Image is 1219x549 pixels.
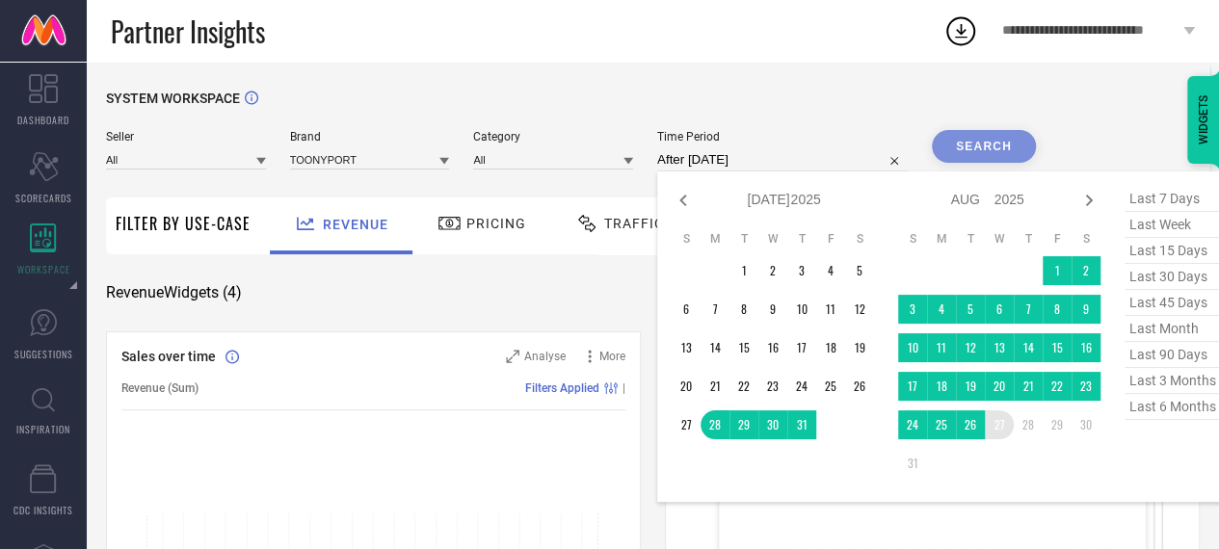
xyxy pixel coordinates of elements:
td: Tue Jul 01 2025 [729,256,758,285]
th: Monday [927,231,956,247]
td: Sun Aug 17 2025 [898,372,927,401]
td: Wed Jul 23 2025 [758,372,787,401]
div: Next month [1077,189,1100,212]
th: Friday [816,231,845,247]
td: Mon Aug 11 2025 [927,333,956,362]
td: Mon Aug 04 2025 [927,295,956,324]
td: Thu Jul 24 2025 [787,372,816,401]
th: Sunday [672,231,701,247]
td: Sat Aug 23 2025 [1072,372,1100,401]
td: Sun Aug 31 2025 [898,449,927,478]
td: Mon Aug 25 2025 [927,410,956,439]
td: Sat Aug 16 2025 [1072,333,1100,362]
span: SCORECARDS [15,191,72,205]
th: Tuesday [956,231,985,247]
td: Sat Aug 09 2025 [1072,295,1100,324]
th: Friday [1043,231,1072,247]
span: WORKSPACE [17,262,70,276]
td: Tue Jul 08 2025 [729,295,758,324]
td: Fri Aug 01 2025 [1043,256,1072,285]
span: SUGGESTIONS [14,347,73,361]
td: Wed Jul 30 2025 [758,410,787,439]
td: Sat Jul 19 2025 [845,333,874,362]
td: Sat Aug 02 2025 [1072,256,1100,285]
th: Sunday [898,231,927,247]
td: Thu Jul 17 2025 [787,333,816,362]
th: Wednesday [985,231,1014,247]
th: Tuesday [729,231,758,247]
td: Fri Jul 18 2025 [816,333,845,362]
span: | [623,381,625,395]
td: Wed Jul 02 2025 [758,256,787,285]
th: Saturday [1072,231,1100,247]
td: Fri Aug 08 2025 [1043,295,1072,324]
th: Thursday [787,231,816,247]
td: Fri Aug 29 2025 [1043,410,1072,439]
span: Partner Insights [111,12,265,51]
th: Saturday [845,231,874,247]
td: Fri Jul 11 2025 [816,295,845,324]
td: Thu Aug 07 2025 [1014,295,1043,324]
th: Thursday [1014,231,1043,247]
td: Fri Jul 04 2025 [816,256,845,285]
td: Sat Jul 05 2025 [845,256,874,285]
td: Tue Aug 05 2025 [956,295,985,324]
span: Pricing [466,216,526,231]
td: Sun Aug 24 2025 [898,410,927,439]
td: Sun Aug 03 2025 [898,295,927,324]
td: Thu Jul 31 2025 [787,410,816,439]
td: Tue Aug 19 2025 [956,372,985,401]
td: Wed Aug 06 2025 [985,295,1014,324]
input: Select time period [657,148,908,171]
td: Mon Jul 21 2025 [701,372,729,401]
td: Thu Jul 03 2025 [787,256,816,285]
span: Revenue [323,217,388,232]
td: Mon Jul 07 2025 [701,295,729,324]
td: Tue Jul 29 2025 [729,410,758,439]
span: SYSTEM WORKSPACE [106,91,240,106]
span: More [599,350,625,363]
td: Sun Jul 06 2025 [672,295,701,324]
td: Fri Jul 25 2025 [816,372,845,401]
td: Sat Jul 12 2025 [845,295,874,324]
span: INSPIRATION [16,422,70,436]
td: Mon Jul 14 2025 [701,333,729,362]
span: Seller [106,130,266,144]
th: Wednesday [758,231,787,247]
div: Previous month [672,189,695,212]
span: DASHBOARD [17,113,69,127]
div: Open download list [943,13,978,48]
span: Analyse [524,350,566,363]
td: Wed Jul 16 2025 [758,333,787,362]
td: Sat Jul 26 2025 [845,372,874,401]
td: Thu Aug 28 2025 [1014,410,1043,439]
td: Sun Jul 27 2025 [672,410,701,439]
td: Fri Aug 15 2025 [1043,333,1072,362]
span: Revenue Widgets ( 4 ) [106,283,242,302]
td: Wed Aug 20 2025 [985,372,1014,401]
span: Revenue (Sum) [121,381,199,395]
span: Traffic [604,216,664,231]
td: Sat Aug 30 2025 [1072,410,1100,439]
td: Fri Aug 22 2025 [1043,372,1072,401]
td: Tue Aug 26 2025 [956,410,985,439]
span: Time Period [657,130,908,144]
td: Wed Aug 27 2025 [985,410,1014,439]
td: Wed Jul 09 2025 [758,295,787,324]
td: Thu Aug 21 2025 [1014,372,1043,401]
svg: Zoom [506,350,519,363]
td: Mon Aug 18 2025 [927,372,956,401]
td: Sun Aug 10 2025 [898,333,927,362]
span: Filter By Use-Case [116,212,251,235]
td: Thu Aug 14 2025 [1014,333,1043,362]
td: Tue Jul 22 2025 [729,372,758,401]
td: Sun Jul 13 2025 [672,333,701,362]
span: CDC INSIGHTS [13,503,73,517]
span: Category [473,130,633,144]
th: Monday [701,231,729,247]
td: Thu Jul 10 2025 [787,295,816,324]
span: Sales over time [121,349,216,364]
td: Tue Jul 15 2025 [729,333,758,362]
td: Wed Aug 13 2025 [985,333,1014,362]
span: Filters Applied [525,381,599,395]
